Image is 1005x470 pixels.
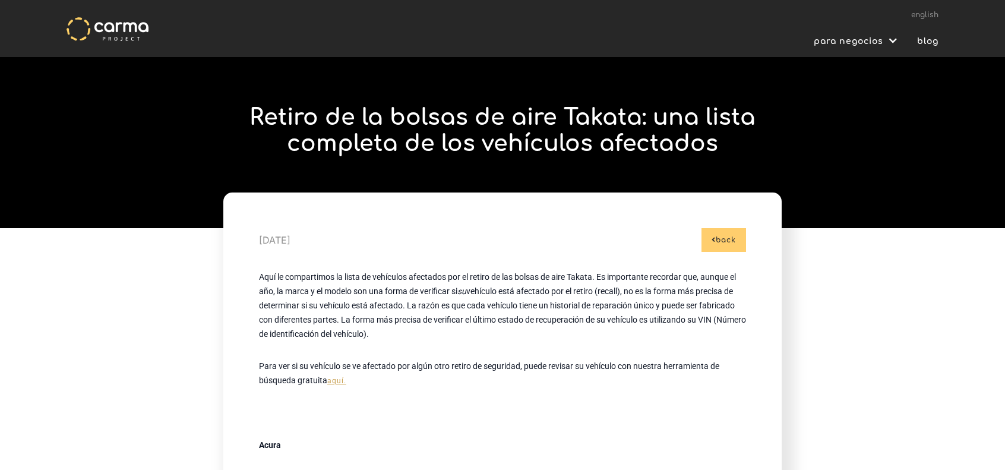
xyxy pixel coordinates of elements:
[223,105,782,157] h1: Retiro de la bolsas de aire Takata: una lista completa de los vehículos afectados
[259,359,746,388] p: Para ver si su vehículo se ve afectado por algún otro retiro de seguridad, puede revisar su vehíc...
[67,17,148,41] img: Carma Project logo
[910,34,938,49] a: blog
[259,232,290,248] div: [DATE]
[259,406,746,420] p: ‍
[259,440,281,450] strong: Acura
[795,34,910,55] div: para negocios
[807,34,886,49] div: para negocios
[712,236,716,244] strong: 
[457,286,466,296] em: su
[327,377,346,385] a: aquí.
[259,270,746,341] p: Aquí le compartimos la lista de vehículos afectados por el retiro de las bolsas de aire Takata. E...
[701,228,746,252] a: back
[911,11,938,19] a: english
